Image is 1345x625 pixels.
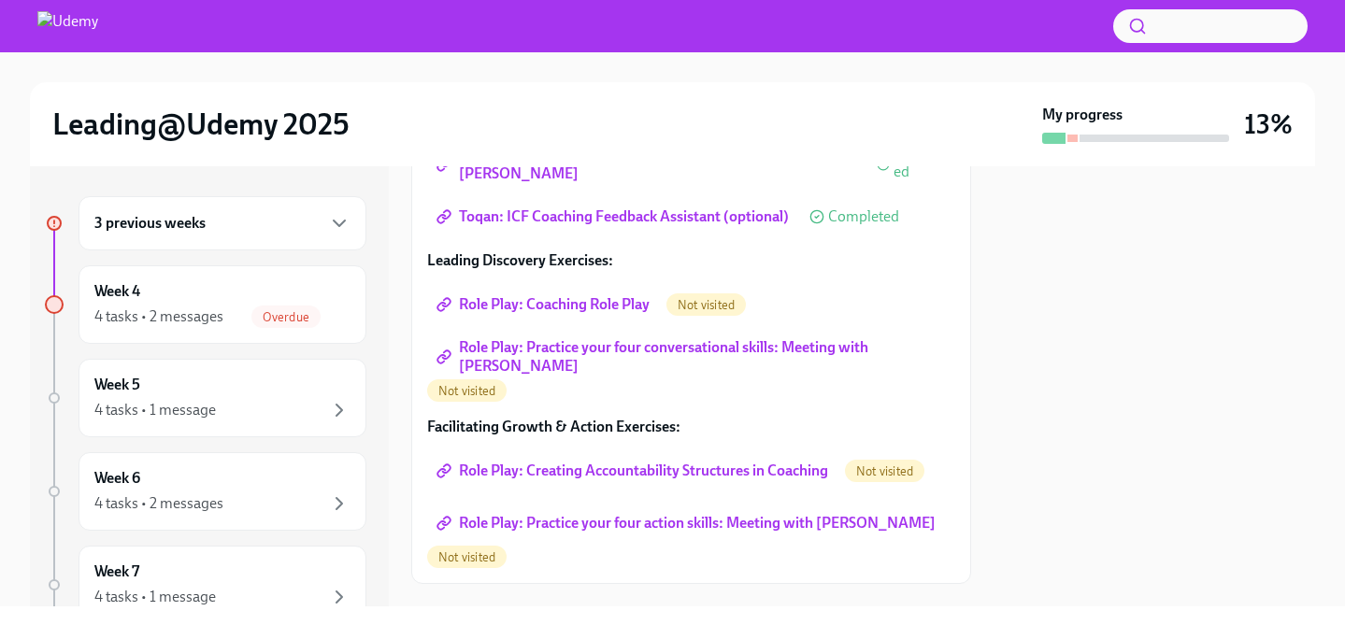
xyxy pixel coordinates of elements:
strong: Facilitating Growth & Action Exercises: [427,418,680,435]
a: Role Play: Coaching Role Play [427,286,663,323]
h6: 3 previous weeks [94,213,206,234]
a: Role Play: Creating Accountability Structures in Coaching [427,452,841,490]
strong: My progress [1042,105,1123,125]
span: Role Play: The Magic of Paraphrasing: Meeting with [PERSON_NAME] [440,155,856,174]
span: Toqan: ICF Coaching Feedback Assistant (optional) [440,207,789,226]
span: Role Play: Coaching Role Play [440,295,650,314]
a: Week 54 tasks • 1 message [45,359,366,437]
a: Toqan: ICF Coaching Feedback Assistant (optional) [427,198,802,235]
span: Role Play: Practice your four conversational skills: Meeting with [PERSON_NAME] [440,348,942,366]
div: 4 tasks • 2 messages [94,306,223,327]
h6: Week 4 [94,281,140,302]
a: Week 74 tasks • 1 message [45,546,366,624]
span: Completed [894,149,955,179]
div: 4 tasks • 2 messages [94,493,223,514]
span: Overdue [251,310,321,324]
span: Not visited [666,298,746,312]
span: Completed [828,209,899,224]
h3: 13% [1244,107,1293,141]
h6: Week 6 [94,468,140,489]
strong: Leading Discovery Exercises: [427,251,613,269]
span: Not visited [427,384,507,398]
div: 4 tasks • 1 message [94,587,216,607]
h2: Leading@Udemy 2025 [52,106,350,143]
h6: Week 7 [94,561,139,582]
span: Not visited [845,464,924,478]
a: Role Play: Practice your four conversational skills: Meeting with [PERSON_NAME] [427,338,955,376]
span: Role Play: Practice your four action skills: Meeting with [PERSON_NAME] [440,514,936,533]
a: Week 64 tasks • 2 messages [45,452,366,531]
img: Udemy [37,11,98,41]
div: 3 previous weeks [79,196,366,250]
span: Not visited [427,550,507,564]
span: Role Play: Creating Accountability Structures in Coaching [440,462,828,480]
a: Role Play: Practice your four action skills: Meeting with [PERSON_NAME] [427,504,949,542]
h6: Week 5 [94,375,140,395]
a: Week 44 tasks • 2 messagesOverdue [45,265,366,344]
div: 4 tasks • 1 message [94,400,216,420]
